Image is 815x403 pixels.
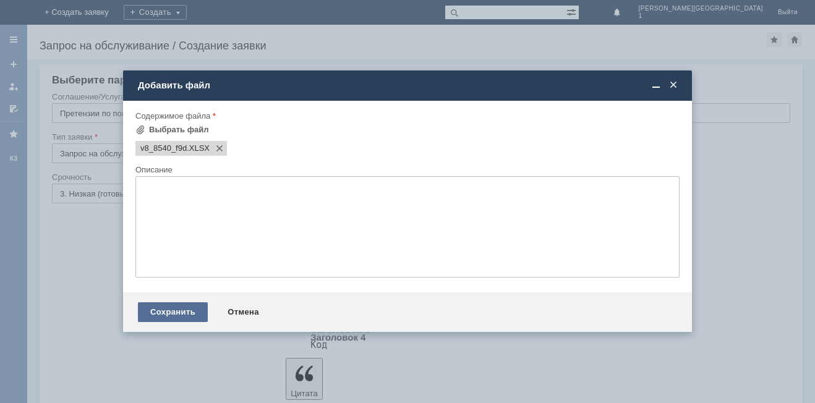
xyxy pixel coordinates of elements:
div: Содержимое файла [135,112,677,120]
span: v8_8540_f9d.XLSX [140,143,187,153]
span: v8_8540_f9d.XLSX [187,143,210,153]
div: Выбрать файл [149,125,209,135]
div: Добавить файл [138,80,680,91]
div: Описание [135,166,677,174]
span: Свернуть (Ctrl + M) [650,80,662,91]
span: Закрыть [667,80,680,91]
